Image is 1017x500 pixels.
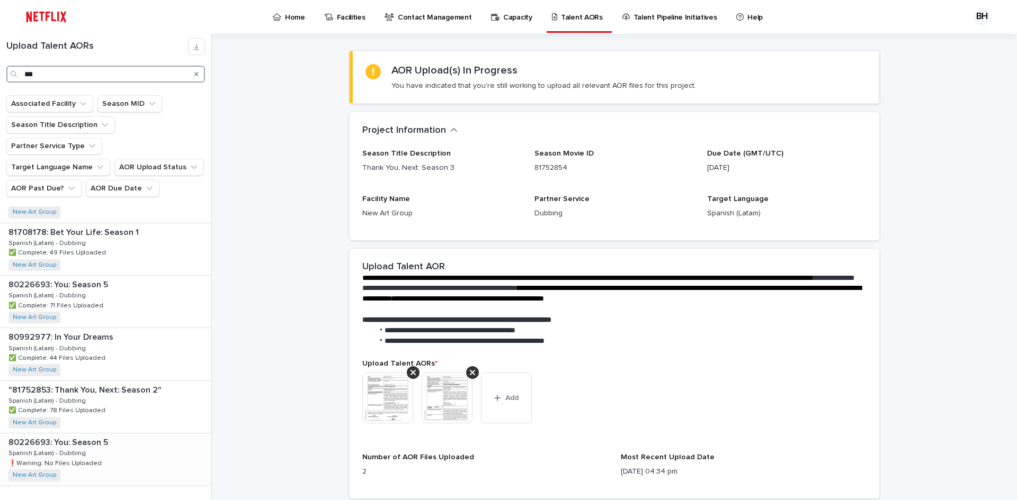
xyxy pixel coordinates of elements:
[8,278,110,290] p: 80226693: You: Season 5
[362,466,608,477] p: 2
[6,138,102,154] button: Partner Service Type
[8,395,88,405] p: Spanish (Latam) - Dubbing
[505,394,519,402] span: Add
[97,95,162,112] button: Season MID
[707,208,867,219] p: Spanish (Latam)
[13,471,56,479] a: New Art Group
[6,116,115,133] button: Season Title Description
[8,458,104,467] p: ❗️Warning: No Files Uploaded
[6,180,82,197] button: AOR Past Due?
[621,453,715,461] span: Most Recent Upload Date
[707,150,783,157] span: Due Date (GMT/UTC)
[362,360,438,367] span: Upload Talent AORs
[6,159,110,176] button: Target Language Name
[8,343,88,352] p: Spanish (Latam) - Dubbing
[362,208,522,219] p: New Art Group
[8,448,88,457] p: Spanish (Latam) - Dubbing
[534,208,694,219] p: Dubbing
[21,6,72,28] img: ifQbXi3ZQGMSEF7WDB7W
[8,330,115,342] p: 80992977: In Your Dreams
[362,453,474,461] span: Number of AOR Files Uploaded
[362,195,410,203] span: Facility Name
[707,195,769,203] span: Target Language
[13,261,56,269] a: New Art Group
[481,372,532,423] button: Add
[534,150,594,157] span: Season Movie ID
[534,162,694,174] p: 81752854
[6,41,188,52] h1: Upload Talent AORs
[6,95,93,112] button: Associated Facility
[974,8,991,25] div: BH
[8,247,108,257] p: ✅ Complete: 49 Files Uploaded
[8,300,105,310] p: ✅ Complete: 71 Files Uploaded
[621,466,867,477] p: [DATE] 04:34 pm
[362,150,451,157] span: Season Title Description
[86,180,159,197] button: AOR Due Date
[8,383,164,395] p: "81752853: Thank You, Next: Season 2"
[362,261,445,273] h2: Upload Talent AOR
[8,290,88,299] p: Spanish (Latam) - Dubbing
[362,162,522,174] p: Thank You, Next: Season 3
[13,208,56,216] a: New Art Group
[6,66,205,83] input: Search
[707,162,867,174] p: [DATE]
[534,195,590,203] span: Partner Service
[114,159,204,176] button: AOR Upload Status
[13,366,56,374] a: New Art Group
[8,352,108,362] p: ✅ Complete: 44 Files Uploaded
[13,419,56,426] a: New Art Group
[8,405,108,414] p: ✅ Complete: 78 Files Uploaded
[8,435,110,448] p: 80226693: You: Season 5
[8,225,141,238] p: 81708178: Bet Your Life: Season 1
[362,125,446,137] h2: Project Information
[13,314,56,321] a: New Art Group
[391,64,518,77] h2: AOR Upload(s) In Progress
[391,81,696,90] p: You have indicated that you're still working to upload all relevant AOR files for this project.
[362,125,458,137] button: Project Information
[8,238,88,247] p: Spanish (Latam) - Dubbing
